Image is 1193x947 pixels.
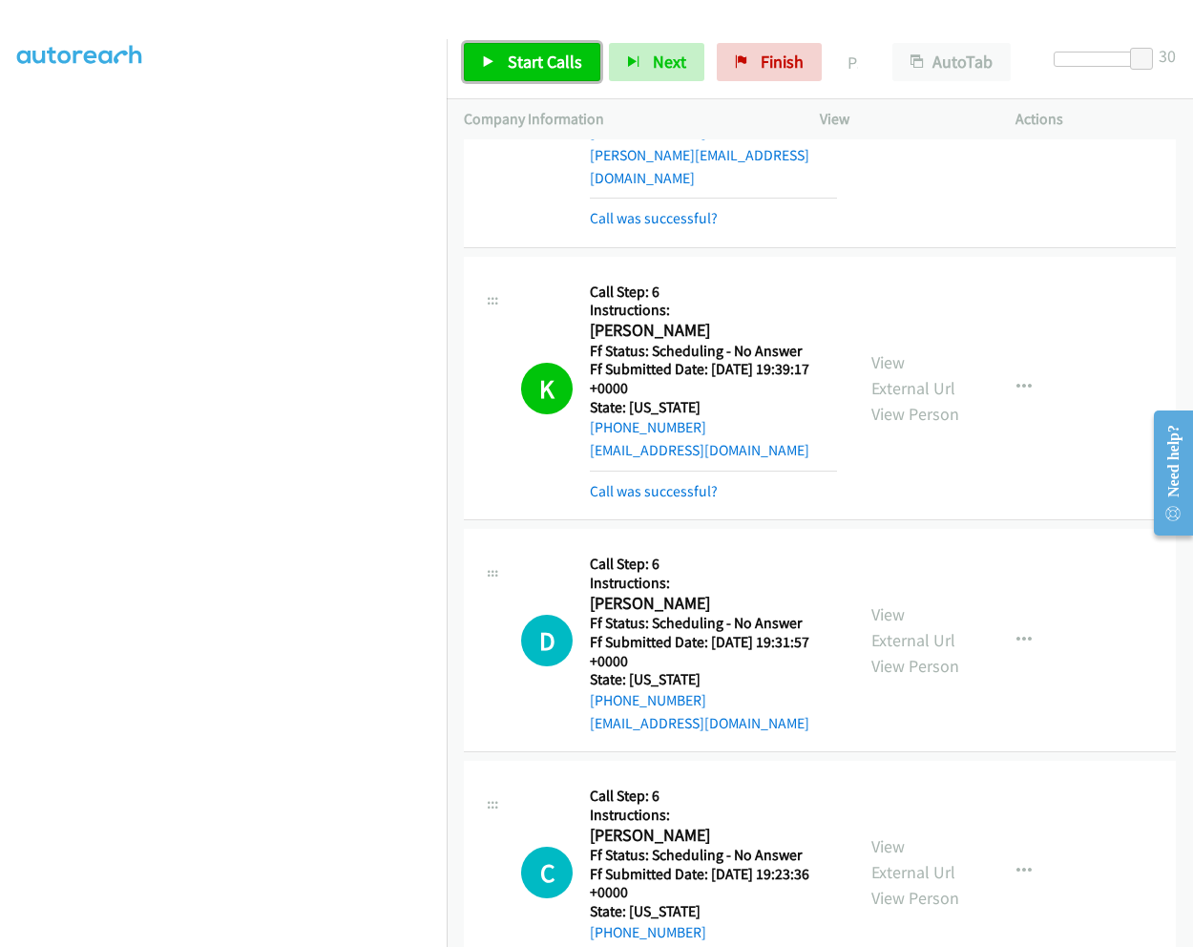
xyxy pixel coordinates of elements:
h5: Ff Submitted Date: [DATE] 19:23:36 +0000 [590,865,837,902]
h2: [PERSON_NAME] [590,593,830,615]
p: Actions [1015,108,1177,131]
h5: Instructions: [590,806,837,825]
button: Next [609,43,704,81]
h5: Ff Submitted Date: [DATE] 19:31:57 +0000 [590,633,837,670]
div: The call is yet to be attempted [521,847,573,898]
h5: State: [US_STATE] [590,670,837,689]
a: [EMAIL_ADDRESS][DOMAIN_NAME] [590,441,809,459]
h5: Call Step: 6 [590,555,837,574]
p: View [820,108,981,131]
h5: State: [US_STATE] [590,902,837,921]
a: Start Calls [464,43,600,81]
p: Company Information [464,108,785,131]
h5: Ff Submitted Date: [DATE] 19:39:17 +0000 [590,360,837,397]
a: View Person [871,119,959,141]
span: Finish [761,51,804,73]
a: [EMAIL_ADDRESS][DOMAIN_NAME] [590,714,809,732]
a: [PHONE_NUMBER] [590,691,706,709]
span: Next [653,51,686,73]
h2: [PERSON_NAME] [590,320,830,342]
iframe: Dialpad [17,37,447,944]
a: [PERSON_NAME][EMAIL_ADDRESS][DOMAIN_NAME] [590,146,809,187]
iframe: Resource Center [1138,397,1193,549]
h1: D [521,615,573,666]
a: Call was successful? [590,209,718,227]
h1: C [521,847,573,898]
a: Finish [717,43,822,81]
h5: Ff Status: Scheduling - No Answer [590,846,837,865]
h2: [PERSON_NAME] [590,825,830,847]
a: [PHONE_NUMBER] [590,923,706,941]
h1: K [521,363,573,414]
h5: Instructions: [590,301,837,320]
a: View Person [871,403,959,425]
p: Paused [848,50,858,75]
h5: Ff Status: Scheduling - No Answer [590,614,837,633]
span: Start Calls [508,51,582,73]
a: Call was successful? [590,482,718,500]
a: [PHONE_NUMBER] [590,418,706,436]
h5: Call Step: 6 [590,787,837,806]
a: View External Url [871,835,955,883]
a: View Person [871,655,959,677]
h5: Instructions: [590,574,837,593]
button: AutoTab [892,43,1011,81]
h5: Ff Status: Scheduling - No Answer [590,342,837,361]
h5: Call Step: 6 [590,283,837,302]
h5: State: [US_STATE] [590,398,837,417]
a: View Person [871,887,959,909]
a: View External Url [871,603,955,651]
a: View External Url [871,351,955,399]
div: 30 [1159,43,1176,69]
